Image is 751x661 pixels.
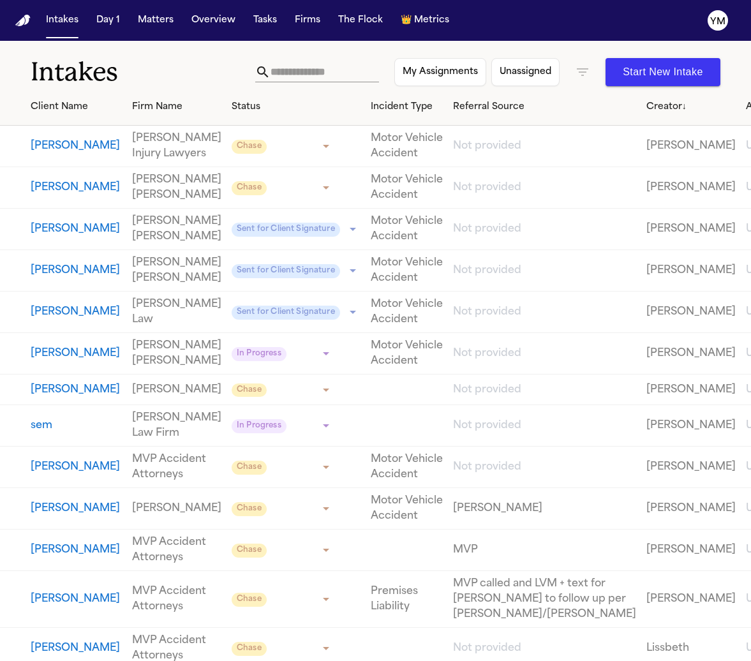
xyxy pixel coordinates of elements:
[31,418,122,433] button: View details for sem
[15,15,31,27] a: Home
[646,263,736,278] a: View details for Britlynn Cole
[232,458,334,476] div: Update intake status
[710,17,725,26] text: YM
[453,501,636,516] a: View details for Aaron Krimetz
[232,642,267,656] span: Chase
[232,347,286,361] span: In Progress
[186,9,241,32] button: Overview
[453,100,636,114] div: Referral Source
[132,382,221,397] a: View details for Colette Pragides
[232,590,334,608] div: Update intake status
[132,584,221,614] a: View details for Ruben Gonzalez
[232,100,361,114] div: Status
[371,452,443,482] a: View details for James Harvey Cooper
[31,100,122,114] div: Client Name
[31,56,255,88] h1: Intakes
[453,180,636,195] a: View details for Anahi Juarez
[232,179,334,197] div: Update intake status
[646,304,736,320] a: View details for Alvin Pettway
[132,172,221,203] a: View details for Anahi Juarez
[31,138,122,154] button: View details for Kenneth Potts
[31,459,122,475] button: View details for James Harvey Cooper
[232,264,340,278] span: Sent for Client Signature
[133,9,179,32] button: Matters
[132,452,221,482] a: View details for James Harvey Cooper
[232,262,361,279] div: Update intake status
[132,338,221,369] a: View details for Brian Stephens
[453,641,636,656] a: View details for Todd Cronan
[31,221,122,237] button: View details for Jose Rivera
[453,385,521,395] span: Not provided
[371,255,443,286] a: View details for Britlynn Cole
[132,255,221,286] a: View details for Britlynn Cole
[453,420,521,431] span: Not provided
[31,382,122,397] button: View details for Colette Pragides
[232,544,267,558] span: Chase
[232,345,334,362] div: Update intake status
[31,180,122,195] button: View details for Anahi Juarez
[646,382,736,397] a: View details for Colette Pragides
[290,9,325,32] button: Firms
[453,224,521,234] span: Not provided
[491,58,560,86] button: Unassigned
[15,15,31,27] img: Finch Logo
[132,131,221,161] a: View details for Kenneth Potts
[232,306,340,320] span: Sent for Client Signature
[646,501,736,516] a: View details for Aaron Krimetz
[232,220,361,238] div: Update intake status
[232,181,267,195] span: Chase
[132,535,221,565] a: View details for Mike Pettis
[453,263,636,278] a: View details for Britlynn Cole
[646,221,736,237] a: View details for Jose Rivera
[232,383,267,397] span: Chase
[132,214,221,244] a: View details for Jose Rivera
[31,641,122,656] button: View details for Todd Cronan
[41,9,84,32] button: Intakes
[401,14,412,27] span: crown
[232,137,334,155] div: Update intake status
[396,9,454,32] button: crownMetrics
[371,584,443,614] a: View details for Ruben Gonzalez
[646,418,736,433] a: View details for sem
[646,180,736,195] a: View details for Anahi Juarez
[606,58,720,86] button: Start New Intake
[31,501,122,516] button: View details for Aaron Krimetz
[646,459,736,475] a: View details for James Harvey Cooper
[333,9,388,32] button: The Flock
[453,542,636,558] a: View details for Mike Pettis
[232,500,334,517] div: Update intake status
[132,100,221,114] div: Firm Name
[371,214,443,244] a: View details for Jose Rivera
[132,501,221,516] a: View details for Aaron Krimetz
[453,576,636,622] a: View details for Ruben Gonzalez
[453,141,521,151] span: Not provided
[371,338,443,369] a: View details for Brian Stephens
[248,9,282,32] button: Tasks
[453,462,521,472] span: Not provided
[453,265,521,276] span: Not provided
[132,410,221,441] a: View details for sem
[453,418,636,433] a: View details for sem
[31,346,122,361] button: View details for Brian Stephens
[31,304,122,320] a: View details for Alvin Pettway
[646,100,736,114] div: Creator ↓
[646,641,736,656] a: View details for Todd Cronan
[453,138,636,154] a: View details for Kenneth Potts
[453,346,636,361] a: View details for Brian Stephens
[31,591,122,607] button: View details for Ruben Gonzalez
[31,542,122,558] a: View details for Mike Pettis
[453,348,521,359] span: Not provided
[453,221,636,237] a: View details for Jose Rivera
